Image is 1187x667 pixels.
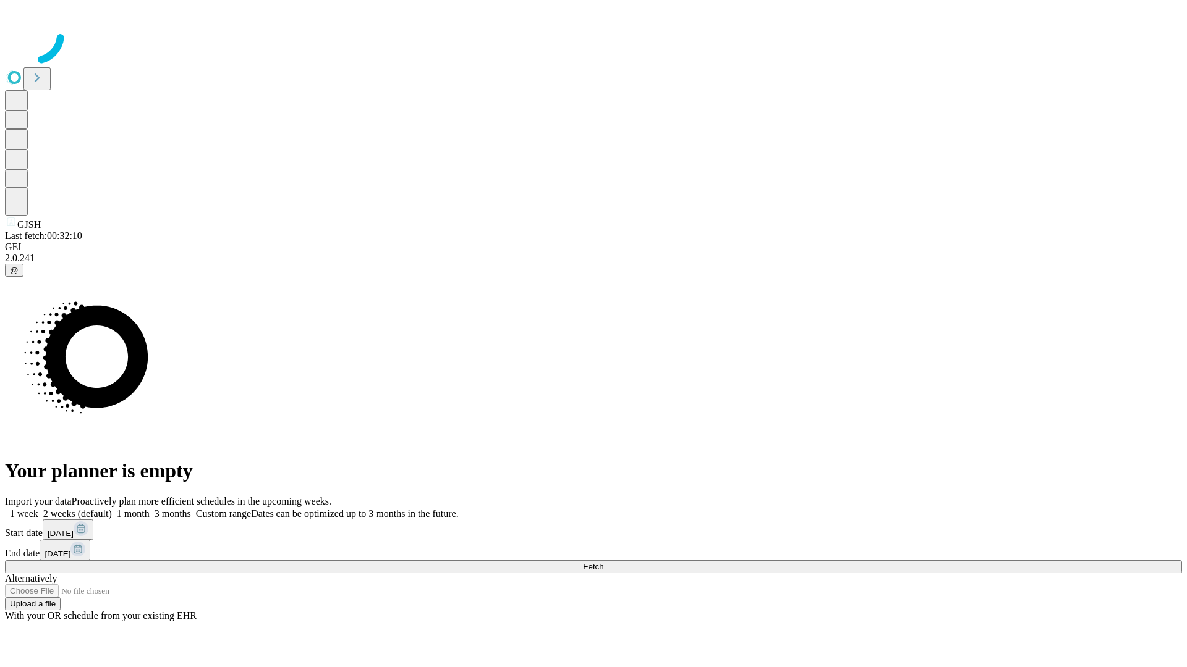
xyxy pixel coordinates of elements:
[48,529,74,538] span: [DATE]
[5,230,82,241] span: Last fetch: 00:32:10
[5,597,61,610] button: Upload a file
[17,219,41,230] span: GJSH
[251,508,458,519] span: Dates can be optimized up to 3 months in the future.
[5,496,72,506] span: Import your data
[5,459,1182,482] h1: Your planner is empty
[40,540,90,560] button: [DATE]
[5,241,1182,253] div: GEI
[43,519,93,540] button: [DATE]
[196,508,251,519] span: Custom range
[10,266,19,275] span: @
[45,549,70,558] span: [DATE]
[5,264,23,277] button: @
[5,540,1182,560] div: End date
[5,573,57,584] span: Alternatively
[5,610,197,621] span: With your OR schedule from your existing EHR
[5,519,1182,540] div: Start date
[583,562,603,571] span: Fetch
[5,253,1182,264] div: 2.0.241
[117,508,150,519] span: 1 month
[155,508,191,519] span: 3 months
[72,496,331,506] span: Proactively plan more efficient schedules in the upcoming weeks.
[10,508,38,519] span: 1 week
[43,508,112,519] span: 2 weeks (default)
[5,560,1182,573] button: Fetch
